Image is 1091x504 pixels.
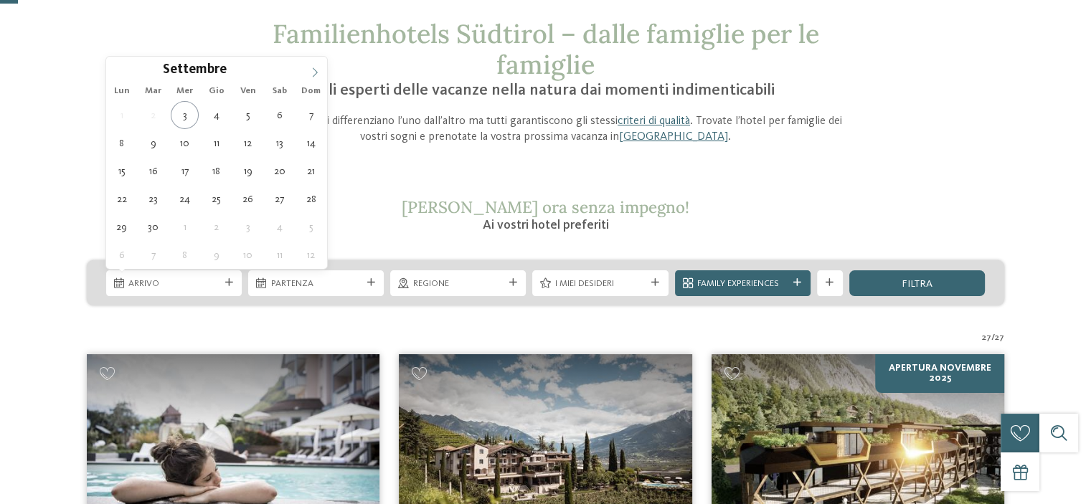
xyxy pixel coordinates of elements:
[171,185,199,213] span: Settembre 24, 2025
[234,241,262,269] span: Ottobre 10, 2025
[995,331,1004,344] span: 27
[297,241,325,269] span: Ottobre 12, 2025
[108,157,136,185] span: Settembre 15, 2025
[163,64,227,77] span: Settembre
[271,277,362,290] span: Partenza
[991,331,995,344] span: /
[202,241,230,269] span: Ottobre 9, 2025
[171,129,199,157] span: Settembre 10, 2025
[265,101,293,129] span: Settembre 6, 2025
[232,87,264,96] span: Ven
[982,331,991,344] span: 27
[139,129,167,157] span: Settembre 9, 2025
[139,241,167,269] span: Ottobre 7, 2025
[234,129,262,157] span: Settembre 12, 2025
[265,213,293,241] span: Ottobre 4, 2025
[202,213,230,241] span: Ottobre 2, 2025
[297,185,325,213] span: Settembre 28, 2025
[316,82,774,98] span: Gli esperti delle vacanze nella natura dai momenti indimenticabili
[202,129,230,157] span: Settembre 11, 2025
[697,277,788,290] span: Family Experiences
[265,129,293,157] span: Settembre 13, 2025
[171,101,199,129] span: Settembre 3, 2025
[296,87,327,96] span: Dom
[482,219,608,232] span: Ai vostri hotel preferiti
[265,185,293,213] span: Settembre 27, 2025
[201,87,232,96] span: Gio
[139,185,167,213] span: Settembre 23, 2025
[265,241,293,269] span: Ottobre 11, 2025
[108,241,136,269] span: Ottobre 6, 2025
[202,101,230,129] span: Settembre 4, 2025
[139,101,167,129] span: Settembre 2, 2025
[619,131,728,143] a: [GEOGRAPHIC_DATA]
[234,101,262,129] span: Settembre 5, 2025
[297,157,325,185] span: Settembre 21, 2025
[234,157,262,185] span: Settembre 19, 2025
[902,279,932,289] span: filtra
[297,101,325,129] span: Settembre 7, 2025
[227,62,274,77] input: Year
[264,87,296,96] span: Sab
[618,115,690,127] a: criteri di qualità
[108,129,136,157] span: Settembre 8, 2025
[171,213,199,241] span: Ottobre 1, 2025
[128,277,219,290] span: Arrivo
[402,196,689,217] span: [PERSON_NAME] ora senza impegno!
[265,157,293,185] span: Settembre 20, 2025
[106,87,138,96] span: Lun
[297,213,325,241] span: Ottobre 5, 2025
[555,277,646,290] span: I miei desideri
[138,87,169,96] span: Mar
[108,101,136,129] span: Settembre 1, 2025
[139,213,167,241] span: Settembre 30, 2025
[297,129,325,157] span: Settembre 14, 2025
[413,277,504,290] span: Regione
[171,241,199,269] span: Ottobre 8, 2025
[202,157,230,185] span: Settembre 18, 2025
[234,185,262,213] span: Settembre 26, 2025
[171,157,199,185] span: Settembre 17, 2025
[272,17,818,81] span: Familienhotels Südtirol – dalle famiglie per le famiglie
[202,185,230,213] span: Settembre 25, 2025
[234,213,262,241] span: Ottobre 3, 2025
[108,185,136,213] span: Settembre 22, 2025
[108,213,136,241] span: Settembre 29, 2025
[139,157,167,185] span: Settembre 16, 2025
[169,87,201,96] span: Mer
[239,113,853,146] p: I si differenziano l’uno dall’altro ma tutti garantiscono gli stessi . Trovate l’hotel per famigl...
